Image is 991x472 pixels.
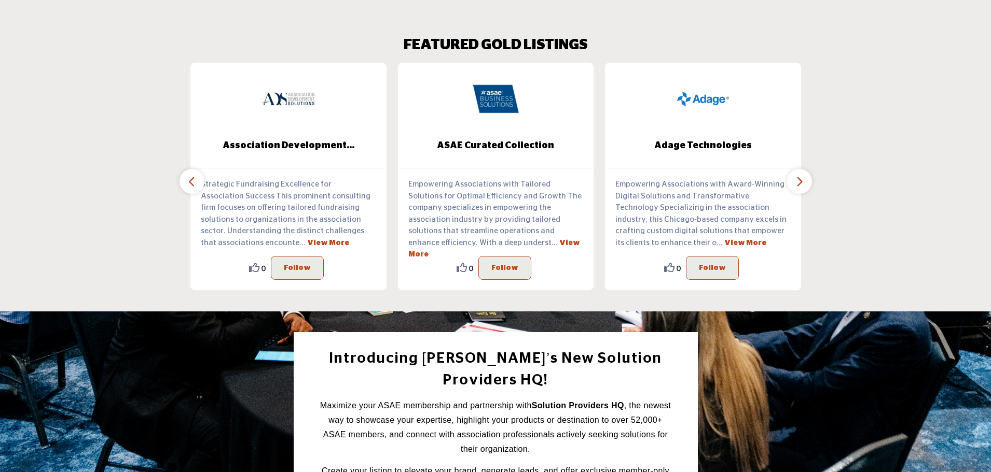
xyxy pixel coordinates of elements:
[263,73,314,125] img: Association Development Solutions (ADS)
[621,139,786,152] span: Adage Technologies
[398,132,594,160] a: ASAE Curated Collection
[470,73,521,125] img: ASAE Curated Collection
[408,179,584,261] p: Empowering Associations with Tailored Solutions for Optimal Efficiency and Growth The company spe...
[677,73,729,125] img: Adage Technologies
[699,262,726,274] p: Follow
[677,263,681,274] span: 0
[717,239,723,247] span: ...
[320,401,671,453] span: Maximize your ASAE membership and partnership with , the newest way to showcase your expertise, h...
[299,239,306,247] span: ...
[621,132,786,160] b: Adage Technologies
[615,179,791,249] p: Empowering Associations with Award-Winning Digital Solutions and Transformative Technology Specia...
[307,239,349,247] a: View More
[190,132,387,160] a: Association Development...
[317,348,675,391] h2: Introducing [PERSON_NAME]’s New Solution Providers HQ!
[206,132,371,160] b: Association Development Solutions (ADS)
[491,262,518,274] p: Follow
[261,263,266,274] span: 0
[686,256,739,280] button: Follow
[414,139,579,152] span: ASAE Curated Collection
[201,179,376,249] p: Strategic Fundraising Excellence for Association Success This prominent consulting firm focuses o...
[404,37,588,54] h2: FEATURED GOLD LISTINGS
[724,239,766,247] a: View More
[271,256,324,280] button: Follow
[532,401,624,410] strong: Solution Providers HQ
[206,139,371,152] span: Association Development...
[408,239,580,259] a: View More
[552,239,558,247] span: ...
[469,263,473,274] span: 0
[414,132,579,160] b: ASAE Curated Collection
[284,262,311,274] p: Follow
[478,256,531,280] button: Follow
[605,132,801,160] a: Adage Technologies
